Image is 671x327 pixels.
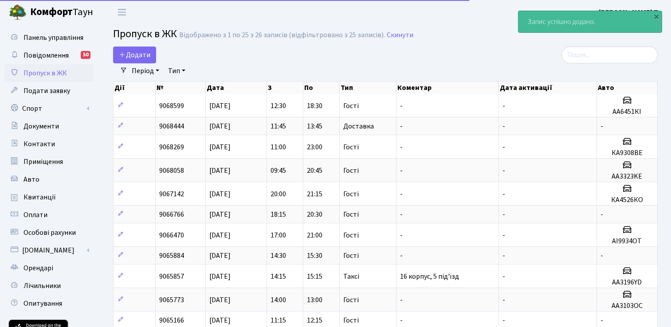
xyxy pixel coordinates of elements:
span: 9065773 [159,295,184,305]
a: Контакти [4,135,93,153]
span: 9068058 [159,166,184,175]
span: 16 корпус, 5 під'їзд [400,272,459,281]
span: 21:15 [307,189,322,199]
th: № [156,82,206,94]
span: Авто [24,175,39,184]
span: [DATE] [209,272,231,281]
span: 9066766 [159,210,184,219]
span: [DATE] [209,315,231,325]
span: Опитування [24,299,62,308]
span: - [400,251,403,261]
span: - [502,189,505,199]
h5: АА3196YD [600,278,654,287]
span: - [600,121,603,131]
span: 9067142 [159,189,184,199]
h5: AІ9934ОТ [600,237,654,245]
span: - [502,230,505,240]
span: Гості [343,167,359,174]
span: 14:30 [271,251,286,261]
span: 11:15 [271,315,286,325]
span: - [502,315,505,325]
th: Дії [114,82,156,94]
span: [DATE] [209,189,231,199]
a: Документи [4,117,93,135]
a: Спорт [4,100,93,117]
b: Комфорт [30,5,73,19]
span: Гості [343,317,359,324]
span: Приміщення [24,157,63,167]
span: - [600,251,603,261]
button: Переключити навігацію [111,5,133,19]
span: - [400,142,403,152]
a: Особові рахунки [4,224,93,241]
span: Пропуск в ЖК [113,26,177,42]
span: 17:00 [271,230,286,240]
span: - [400,230,403,240]
span: - [502,121,505,131]
span: - [400,189,403,199]
span: 12:30 [271,101,286,111]
span: 9068444 [159,121,184,131]
a: Пропуск в ЖК [4,64,93,82]
span: - [600,315,603,325]
div: 50 [81,51,90,59]
span: Гості [343,144,359,151]
a: Скинути [387,31,413,39]
a: Опитування [4,295,93,312]
span: Гості [343,252,359,259]
h5: КА9308ВЕ [600,149,654,157]
a: Приміщення [4,153,93,171]
span: - [400,295,403,305]
span: Таксі [343,273,359,280]
a: Повідомлення50 [4,47,93,64]
span: [DATE] [209,101,231,111]
span: [DATE] [209,295,231,305]
b: [PERSON_NAME] П. [599,8,660,17]
span: - [502,142,505,152]
a: [DOMAIN_NAME] [4,241,93,259]
span: - [400,315,403,325]
span: Квитанції [24,192,56,202]
span: - [502,210,505,219]
span: [DATE] [209,230,231,240]
span: 9065166 [159,315,184,325]
span: 14:15 [271,272,286,281]
span: Таун [30,5,93,20]
span: - [502,101,505,111]
span: [DATE] [209,210,231,219]
span: Оплати [24,210,47,220]
span: Додати [119,50,150,60]
span: Особові рахунки [24,228,76,237]
th: Дата [206,82,267,94]
span: 9068269 [159,142,184,152]
h5: КА4526КО [600,196,654,204]
span: Гості [343,102,359,109]
span: Гості [343,191,359,198]
span: 9065884 [159,251,184,261]
span: 9068599 [159,101,184,111]
img: logo.png [9,4,27,21]
span: 09:45 [271,166,286,175]
span: 13:45 [307,121,322,131]
span: Подати заявку [24,86,70,96]
span: 18:15 [271,210,286,219]
span: 9065857 [159,272,184,281]
span: Гості [343,232,359,239]
span: - [600,210,603,219]
span: 15:30 [307,251,322,261]
h5: АА3103ОС [600,302,654,310]
th: З [267,82,303,94]
a: Панель управління [4,29,93,47]
span: Лічильники [24,281,61,291]
a: Подати заявку [4,82,93,100]
a: Лічильники [4,277,93,295]
span: [DATE] [209,121,231,131]
th: Дата активації [499,82,597,94]
h5: АА6451КІ [600,108,654,116]
a: Тип [165,63,189,78]
span: Контакти [24,139,55,149]
span: - [502,295,505,305]
a: Оплати [4,206,93,224]
span: 20:45 [307,166,322,175]
a: Період [128,63,163,78]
